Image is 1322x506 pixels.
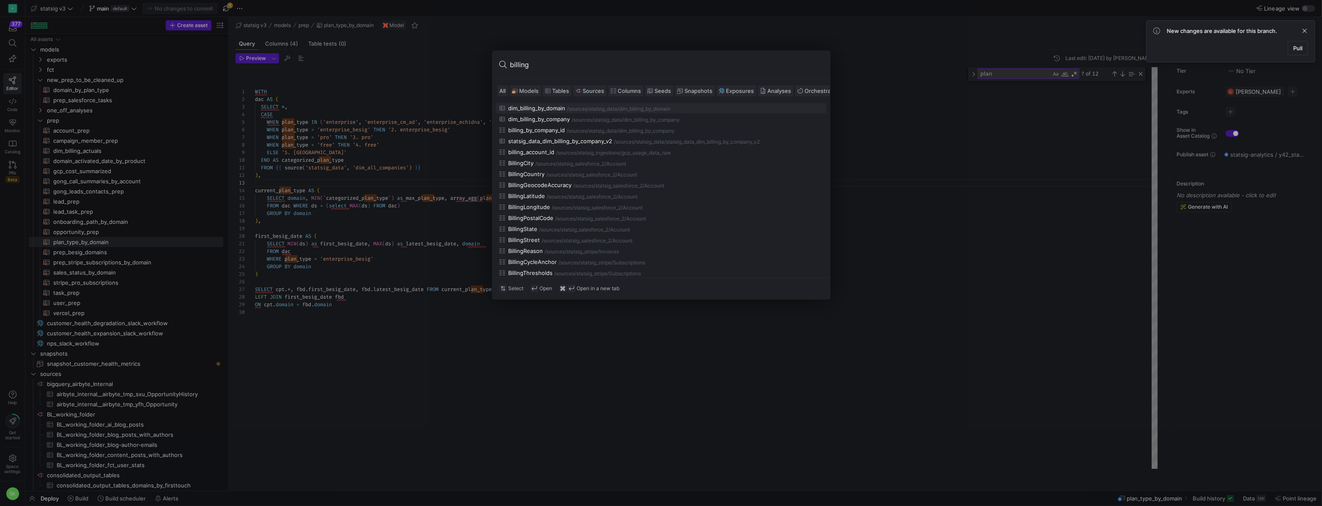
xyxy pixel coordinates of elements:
div: BillingReason [509,248,543,254]
div: statsig_data_dim_billing_by_company_v2 [509,138,613,144]
div: /Account [621,205,643,211]
div: statsig_stripe [581,260,612,266]
span: Orchestrations [805,87,844,94]
div: /Account [616,172,638,178]
div: /sources/ [547,172,569,178]
span: Sources [583,87,605,94]
div: BillingState [509,226,538,232]
div: /sources/ [536,161,558,167]
div: statsig_salesforce_2 [578,216,625,222]
button: Columns [608,85,643,96]
button: Seeds [645,85,673,96]
div: /sources/ [574,183,596,189]
div: /gcp_usage_data_raw [620,150,671,156]
div: BillingCountry [509,171,545,177]
div: Open [531,285,553,292]
div: BillingCity [509,160,534,166]
div: billing_account_id [509,149,555,155]
div: /sources/ [552,205,574,211]
div: /sources/ [542,238,564,244]
button: Snapshots [675,85,715,96]
div: /Account [611,238,633,244]
span: All [500,87,506,94]
div: /Account [616,194,638,200]
div: BillingLatitude [509,193,545,199]
div: /sources/ [556,150,578,156]
div: billing_by_company_id [509,127,565,133]
div: /sources/ [572,117,594,123]
span: Tables [553,87,569,94]
div: statsig_data [594,117,622,123]
button: Exposures [717,85,756,96]
span: Exposures [726,87,754,94]
div: /Account [605,161,627,167]
div: dim_billing_by_domain [509,105,566,112]
div: /sources/ [614,139,636,145]
div: statsig_data [589,106,618,112]
div: statsig_ingestions [578,150,620,156]
div: statsig_salesforce_2 [574,205,621,211]
span: New changes are available for this branch. [1167,27,1277,34]
span: Snapshots [685,87,713,94]
span: Pull [1293,45,1303,52]
div: /dim_billing_by_company [622,117,680,123]
div: /dim_billing_by_domain [618,106,671,112]
div: /sources/ [547,194,569,200]
div: statsig_stripe [577,271,608,277]
button: Pull [1288,41,1308,55]
input: Search or run a command [510,58,823,71]
button: Sources [573,85,607,96]
div: /sources/ [559,260,581,266]
div: statsig_salesforce_2 [564,238,611,244]
div: /sources/ [555,271,577,277]
div: BillingLongitude [509,204,550,210]
div: /sources/ [567,128,589,134]
span: ⌘ [559,285,567,292]
div: /statsig_data_dim_billing_by_company_v2 [665,139,760,145]
div: BillingCycleAnchor [509,258,557,265]
div: BillingGeocodeAccuracy [509,182,572,188]
button: Tables [543,85,572,96]
div: /sources/ [539,227,561,233]
div: statsig_stripe [567,249,598,255]
div: dim_billing_by_company [509,116,570,122]
div: /Account [625,216,646,222]
div: BillingPostalCode [509,215,554,221]
div: BillingThresholds [509,269,553,276]
div: /sources/ [556,216,578,222]
div: /Account [609,227,630,233]
div: statsig_data [589,128,617,134]
div: /sources/ [567,106,589,112]
div: /sources/ [545,249,567,255]
div: /Subscriptions [608,271,641,277]
span: Columns [618,87,641,94]
div: Open in a new tab [559,285,620,292]
div: /Account [643,183,665,189]
div: /Invoices [598,249,619,255]
div: BillingStreet [509,237,540,243]
div: /dim_billing_by_company [617,128,675,134]
div: statsig_salesforce_2 [596,183,643,189]
span: Analyses [768,87,791,94]
div: statsig_salesforce_2 [569,172,616,178]
button: Orchestrations [795,85,846,96]
div: statsig_salesforce_2 [561,227,609,233]
div: statsig_salesforce_2 [569,194,616,200]
span: Models [520,87,539,94]
div: statsig_data [636,139,665,145]
button: Models [510,85,541,96]
div: statsig_salesforce_2 [558,161,605,167]
div: Select [499,285,524,292]
button: Analyses [758,85,794,96]
span: Seeds [655,87,671,94]
div: /Subscriptions [612,260,646,266]
button: All [498,85,508,96]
